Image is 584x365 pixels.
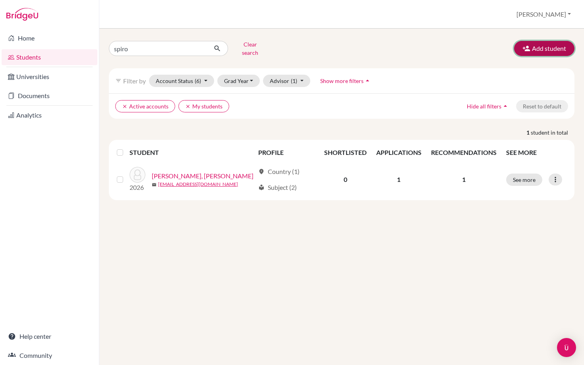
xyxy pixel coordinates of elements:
button: Reset to default [516,100,568,112]
i: filter_list [115,77,122,84]
button: See more [506,174,542,186]
span: student in total [531,128,574,137]
span: (1) [291,77,297,84]
img: Spiro Ramos, Leonardo John [130,167,145,183]
th: SHORTLISTED [319,143,371,162]
a: Help center [2,328,97,344]
p: 1 [431,175,497,184]
th: SEE MORE [501,143,571,162]
span: Show more filters [320,77,364,84]
span: Filter by [123,77,146,85]
td: 0 [319,162,371,197]
span: mail [152,182,157,187]
i: clear [185,104,191,109]
button: Account Status(6) [149,75,214,87]
input: Find student by name... [109,41,207,56]
i: clear [122,104,128,109]
a: Analytics [2,107,97,123]
div: Open Intercom Messenger [557,338,576,357]
button: clearMy students [178,100,229,112]
span: local_library [258,184,265,191]
i: arrow_drop_up [501,102,509,110]
a: [PERSON_NAME], [PERSON_NAME] [152,171,253,181]
a: Home [2,30,97,46]
span: Hide all filters [467,103,501,110]
button: Show more filtersarrow_drop_up [313,75,378,87]
a: [EMAIL_ADDRESS][DOMAIN_NAME] [158,181,238,188]
p: 2026 [130,183,145,192]
button: Advisor(1) [263,75,310,87]
a: Universities [2,69,97,85]
button: Clear search [228,38,272,59]
button: Grad Year [217,75,260,87]
th: APPLICATIONS [371,143,426,162]
th: STUDENT [130,143,253,162]
a: Documents [2,88,97,104]
td: 1 [371,162,426,197]
button: Hide all filtersarrow_drop_up [460,100,516,112]
div: Country (1) [258,167,300,176]
img: Bridge-U [6,8,38,21]
div: Subject (2) [258,183,297,192]
i: arrow_drop_up [364,77,371,85]
button: Add student [514,41,574,56]
span: location_on [258,168,265,175]
strong: 1 [526,128,531,137]
span: (6) [195,77,201,84]
button: [PERSON_NAME] [513,7,574,22]
a: Students [2,49,97,65]
th: RECOMMENDATIONS [426,143,501,162]
a: Community [2,348,97,363]
th: PROFILE [253,143,319,162]
button: clearActive accounts [115,100,175,112]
